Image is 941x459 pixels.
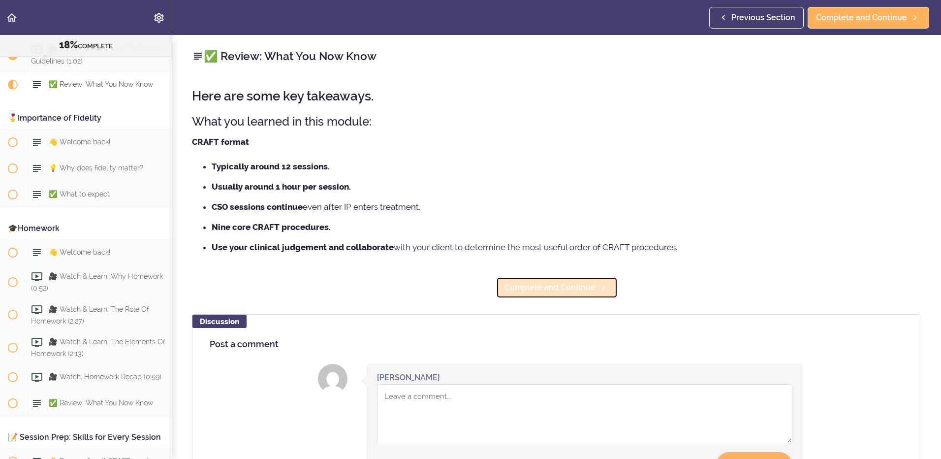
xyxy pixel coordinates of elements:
span: 👋 Welcome back! [49,138,110,146]
h4: Post a comment [210,339,904,349]
a: Complete and Continue [808,7,929,29]
span: 🎥 Watch: Homework Recap (0:59) [49,373,161,381]
span: Complete and Continue [504,282,596,294]
strong: Use your clinical judgement and collaborate [212,242,394,252]
li: with your client to determine the most useful order of CRAFT procedures. [212,241,921,254]
span: ✅ Review: What You Now Know [49,80,153,88]
h2: Here are some key takeaways. [192,89,921,103]
div: COMPLETE [12,39,159,52]
svg: Back to course curriculum [6,12,18,24]
textarea: Comment box [377,384,792,443]
img: Vincent [318,364,347,393]
div: [PERSON_NAME] [377,372,440,383]
span: ✅ Review: What You Now Know [49,399,153,407]
span: Previous Section [731,12,795,24]
span: 🎥 Watch & Learn: The Elements Of Homework (2:13) [31,338,165,358]
a: Previous Section [709,7,804,29]
li: even after IP enters treatment. [212,200,921,213]
svg: Settings Menu [153,12,165,24]
strong: CSO sessions continue [212,202,303,212]
h3: What you learned in this module: [192,113,921,130]
span: 💡 Why does fidelity matter? [49,164,143,172]
span: 18% [59,39,78,51]
strong: Typically around 12 sessions. [212,162,330,171]
strong: CRAFT format [192,137,249,147]
strong: Nine core CRAFT procedures. [212,222,331,232]
span: 👋 Welcome back! [49,248,110,256]
strong: Usually around 1 hour per session. [212,182,351,192]
a: Complete and Continue [496,277,618,298]
span: 🎥 Watch & Learn: The Role Of Homework (2:27) [31,305,149,325]
span: Complete and Continue [816,12,907,24]
span: 🎥 Watch & Learn: Why Homework (0:52) [31,272,163,292]
span: ✅ What to expect [49,190,110,198]
div: Discussion [192,315,247,328]
h2: ✅ Review: What You Now Know [192,48,921,65]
